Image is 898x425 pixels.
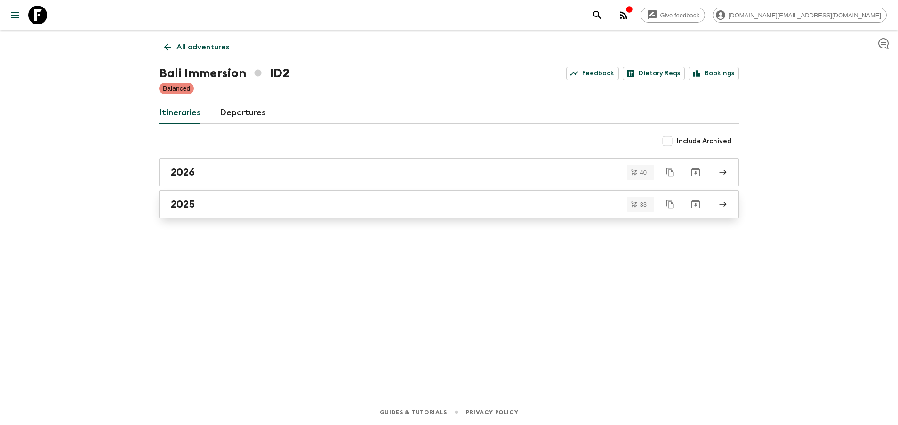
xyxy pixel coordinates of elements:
[566,67,619,80] a: Feedback
[163,84,190,93] p: Balanced
[159,158,739,186] a: 2026
[723,12,886,19] span: [DOMAIN_NAME][EMAIL_ADDRESS][DOMAIN_NAME]
[713,8,887,23] div: [DOMAIN_NAME][EMAIL_ADDRESS][DOMAIN_NAME]
[634,169,652,176] span: 40
[634,201,652,208] span: 33
[655,12,705,19] span: Give feedback
[623,67,685,80] a: Dietary Reqs
[686,195,705,214] button: Archive
[171,166,195,178] h2: 2026
[686,163,705,182] button: Archive
[662,164,679,181] button: Duplicate
[176,41,229,53] p: All adventures
[677,136,731,146] span: Include Archived
[689,67,739,80] a: Bookings
[6,6,24,24] button: menu
[220,102,266,124] a: Departures
[662,196,679,213] button: Duplicate
[588,6,607,24] button: search adventures
[641,8,705,23] a: Give feedback
[159,64,289,83] h1: Bali Immersion ID2
[159,190,739,218] a: 2025
[159,102,201,124] a: Itineraries
[466,407,518,417] a: Privacy Policy
[159,38,234,56] a: All adventures
[380,407,447,417] a: Guides & Tutorials
[171,198,195,210] h2: 2025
